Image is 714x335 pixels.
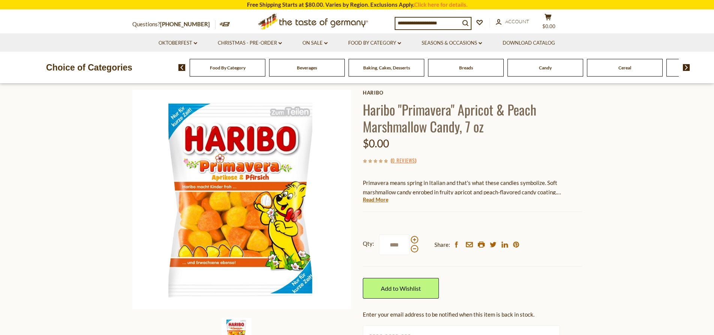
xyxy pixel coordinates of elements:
[459,65,473,71] a: Breads
[363,239,374,248] strong: Qty:
[537,14,560,32] button: $0.00
[434,240,450,249] span: Share:
[391,156,416,164] span: ( )
[363,178,582,197] p: Primavera means spring in Italian and that's what these candies symbolize. Soft marshmallow candy...
[348,39,401,47] a: Food By Category
[496,18,529,26] a: Account
[363,137,389,150] span: $0.00
[132,20,216,29] p: Questions?
[297,65,317,71] a: Beverages
[542,23,555,29] span: $0.00
[422,39,482,47] a: Seasons & Occasions
[505,18,529,24] span: Account
[683,64,690,71] img: next arrow
[160,21,210,27] a: [PHONE_NUMBER]
[618,65,631,71] a: Cereal
[363,65,410,71] a: Baking, Cakes, Desserts
[178,64,186,71] img: previous arrow
[363,196,388,203] a: Read More
[414,1,467,8] a: Click here for details.
[159,39,197,47] a: Oktoberfest
[302,39,328,47] a: On Sale
[363,310,582,319] div: Enter your email address to be notified when this item is back in stock.
[210,65,245,71] a: Food By Category
[363,101,582,135] h1: Haribo "Primavera" Apricot & Peach Marshmallow Candy, 7 oz
[539,65,552,71] a: Candy
[363,90,582,96] a: Haribo
[218,39,282,47] a: Christmas - PRE-ORDER
[392,156,415,165] a: 0 Reviews
[379,234,410,255] input: Qty:
[132,90,352,309] img: Haribo Primavera Apricot & Peach
[363,278,439,299] a: Add to Wishlist
[503,39,555,47] a: Download Catalog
